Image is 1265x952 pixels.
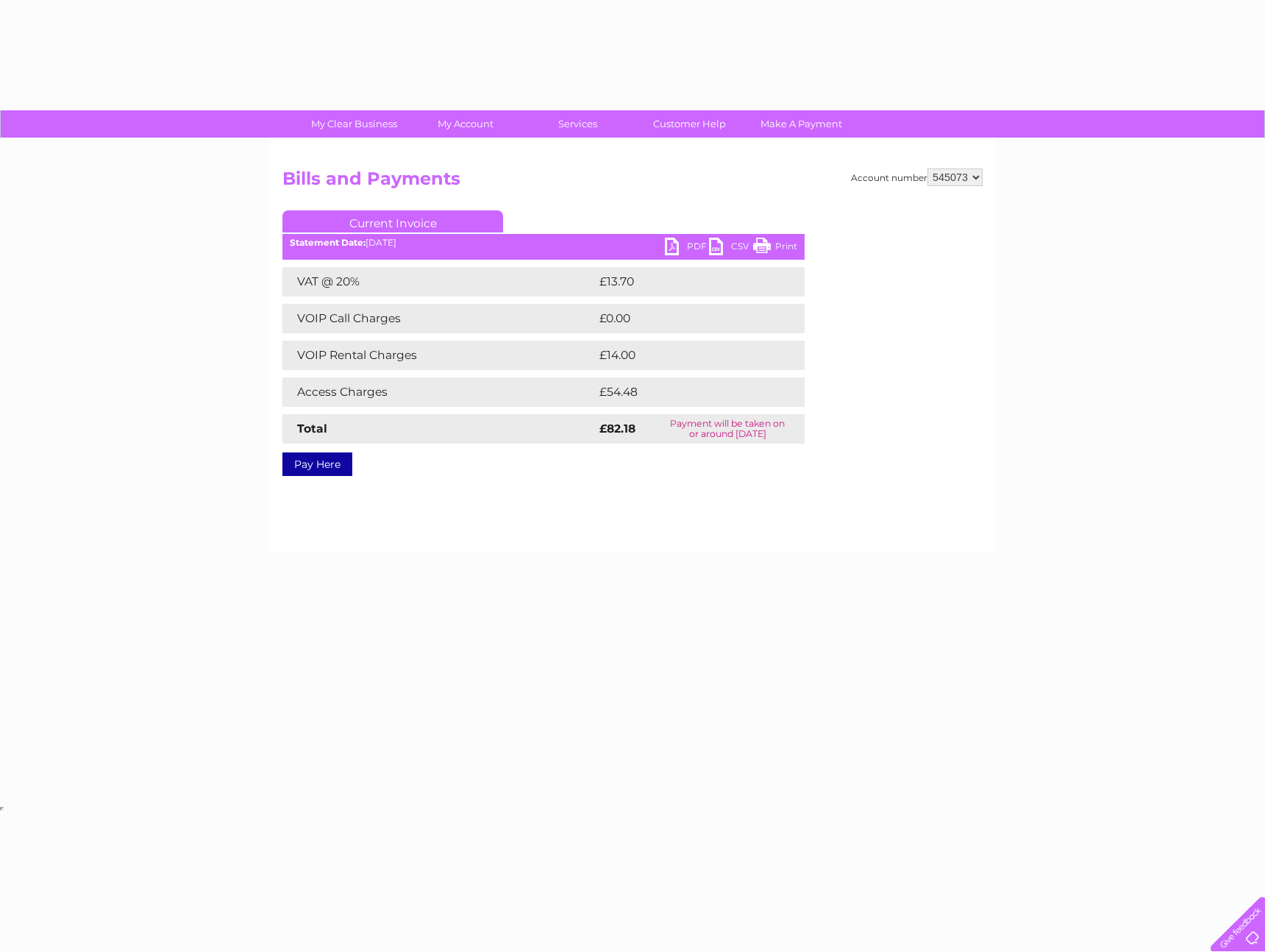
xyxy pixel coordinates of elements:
[282,304,596,333] td: VOIP Call Charges
[596,341,774,370] td: £14.00
[851,168,983,186] div: Account number
[297,422,327,436] strong: Total
[282,267,596,296] td: VAT @ 20%
[517,110,638,138] a: Services
[290,237,366,248] b: Statement Date:
[282,210,503,232] a: Current Invoice
[282,168,983,196] h2: Bills and Payments
[405,110,527,138] a: My Account
[282,452,352,476] a: Pay Here
[596,267,774,296] td: £13.70
[741,110,862,138] a: Make A Payment
[753,238,797,259] a: Print
[650,414,805,444] td: Payment will be taken on or around [DATE]
[282,377,596,407] td: Access Charges
[293,110,415,138] a: My Clear Business
[665,238,709,259] a: PDF
[596,304,771,333] td: £0.00
[596,377,776,407] td: £54.48
[282,238,805,248] div: [DATE]
[599,422,635,436] strong: £82.18
[282,341,596,370] td: VOIP Rental Charges
[629,110,750,138] a: Customer Help
[709,238,753,259] a: CSV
